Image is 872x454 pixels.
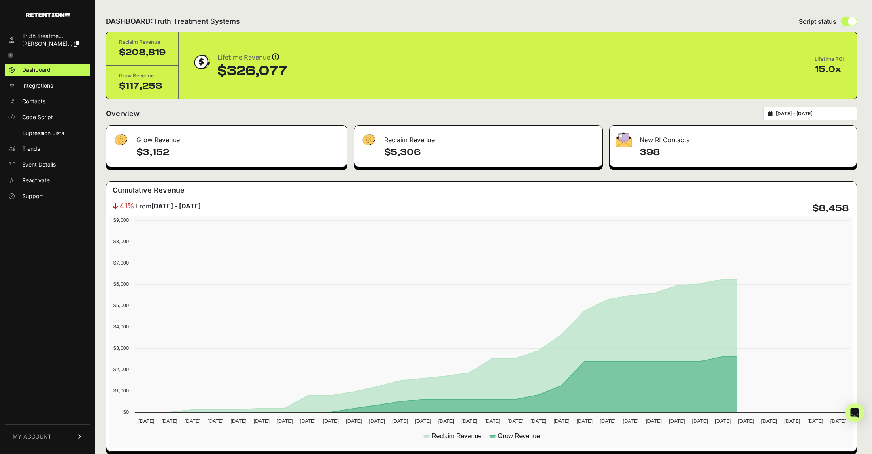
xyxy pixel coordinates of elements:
[217,52,287,63] div: Lifetime Revenue
[113,132,128,148] img: fa-dollar-13500eef13a19c4ab2b9ed9ad552e47b0d9fc28b02b83b90ba0e00f96d6372e9.png
[5,158,90,171] a: Event Details
[815,55,844,63] div: Lifetime ROI
[22,40,72,47] span: [PERSON_NAME]...
[230,418,246,424] text: [DATE]
[113,281,129,287] text: $6,000
[22,32,79,40] div: Truth Treatme...
[106,126,347,149] div: Grow Revenue
[119,72,166,80] div: Grow Revenue
[640,146,850,159] h4: 398
[623,418,638,424] text: [DATE]
[361,132,376,148] img: fa-dollar-13500eef13a19c4ab2b9ed9ad552e47b0d9fc28b02b83b90ba0e00f96d6372e9.png
[22,192,43,200] span: Support
[498,433,540,439] text: Grow Revenue
[22,82,53,90] span: Integrations
[113,324,129,330] text: $4,000
[553,418,569,424] text: [DATE]
[799,17,836,26] span: Script status
[761,418,777,424] text: [DATE]
[136,201,201,211] span: From
[138,418,154,424] text: [DATE]
[354,126,602,149] div: Reclaim Revenue
[113,302,129,308] text: $5,000
[600,418,615,424] text: [DATE]
[161,418,177,424] text: [DATE]
[5,190,90,203] a: Support
[151,202,201,210] strong: [DATE] - [DATE]
[369,418,385,424] text: [DATE]
[845,403,864,422] div: Open Intercom Messenger
[254,418,270,424] text: [DATE]
[5,424,90,448] a: MY ACCOUNT
[384,146,596,159] h4: $5,306
[646,418,662,424] text: [DATE]
[113,217,129,223] text: $9,000
[812,202,849,215] h4: $8,458
[113,345,129,351] text: $3,000
[217,63,287,79] div: $326,077
[22,161,56,169] span: Event Details
[415,418,431,424] text: [DATE]
[5,79,90,92] a: Integrations
[120,201,134,212] span: 41%
[5,143,90,155] a: Trends
[610,126,857,149] div: New R! Contacts
[461,418,477,424] text: [DATE]
[784,418,800,424] text: [DATE]
[113,185,185,196] h3: Cumulative Revenue
[738,418,754,424] text: [DATE]
[185,418,200,424] text: [DATE]
[119,38,166,46] div: Reclaim Revenue
[113,366,129,372] text: $2,000
[300,418,316,424] text: [DATE]
[5,30,90,50] a: Truth Treatme... [PERSON_NAME]...
[106,108,140,119] h2: Overview
[106,16,240,27] h2: DASHBOARD:
[807,418,823,424] text: [DATE]
[669,418,685,424] text: [DATE]
[5,111,90,124] a: Code Script
[577,418,593,424] text: [DATE]
[616,132,632,147] img: fa-envelope-19ae18322b30453b285274b1b8af3d052b27d846a4fbe8435d1a52b978f639a2.png
[13,433,51,441] span: MY ACCOUNT
[484,418,500,424] text: [DATE]
[22,98,45,105] span: Contacts
[438,418,454,424] text: [DATE]
[508,418,523,424] text: [DATE]
[5,95,90,108] a: Contacts
[22,129,64,137] span: Supression Lists
[22,113,53,121] span: Code Script
[392,418,408,424] text: [DATE]
[119,46,166,59] div: $208,819
[136,146,341,159] h4: $3,152
[22,145,40,153] span: Trends
[5,64,90,76] a: Dashboard
[692,418,708,424] text: [DATE]
[22,66,51,74] span: Dashboard
[346,418,362,424] text: [DATE]
[153,17,240,25] span: Truth Treatment Systems
[113,388,129,394] text: $1,000
[323,418,339,424] text: [DATE]
[123,409,129,415] text: $0
[26,13,70,17] img: Retention.com
[22,176,50,184] span: Reactivate
[5,127,90,139] a: Supression Lists
[432,433,481,439] text: Reclaim Revenue
[208,418,223,424] text: [DATE]
[5,174,90,187] a: Reactivate
[530,418,546,424] text: [DATE]
[277,418,293,424] text: [DATE]
[715,418,731,424] text: [DATE]
[113,260,129,266] text: $7,000
[113,238,129,244] text: $8,000
[191,52,211,72] img: dollar-coin-05c43ed7efb7bc0c12610022525b4bbbb207c7efeef5aecc26f025e68dcafac9.png
[830,418,846,424] text: [DATE]
[815,63,844,76] div: 15.0x
[119,80,166,92] div: $117,258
